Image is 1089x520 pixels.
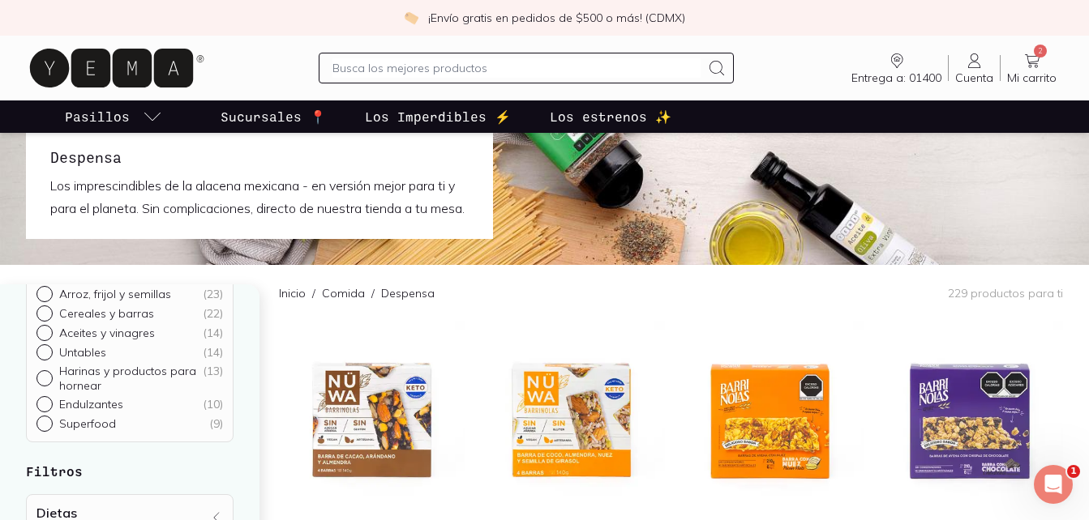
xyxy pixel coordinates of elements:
a: Entrega a: 01400 [845,51,948,85]
h1: Despensa [50,147,469,168]
p: Hola 👋 [32,115,292,143]
p: Despensa [381,285,435,301]
div: ( 22 ) [203,306,223,321]
p: 229 productos para ti [948,286,1063,300]
div: ( 14 ) [203,326,223,340]
a: Comida [322,286,365,300]
div: Envíanos un mensaje [33,232,271,249]
p: Los imprescindibles de la alacena mexicana - en versión mejor para ti y para el planeta. Sin comp... [50,174,469,220]
span: / [306,285,322,301]
a: Sucursales 📍 [217,100,329,133]
p: Harinas y productos para hornear [59,364,203,393]
div: Profile image for Karla [221,26,253,58]
iframe: Intercom live chat [1034,465,1073,504]
a: Los estrenos ✨ [547,100,675,133]
p: Pasillos [65,107,130,126]
p: Endulzantes [59,397,123,411]
div: Cerrar [279,26,308,55]
div: ( 23 ) [203,287,223,301]
span: Mi carrito [1007,70,1057,85]
div: ( 13 ) [203,364,223,393]
span: Entrega a: 01400 [851,70,941,85]
p: Untables [59,345,106,360]
img: 34198 barra de granola con nuez barrinolas [678,321,864,520]
img: Profile image for Sandra [159,26,191,58]
p: Sucursales 📍 [221,107,326,126]
p: Superfood [59,416,116,431]
button: Mensajes [162,371,324,436]
span: 1 [1067,465,1080,478]
img: Profile image for Viri [190,26,222,58]
div: Solemos responder en menos de 2 minutos [33,249,271,283]
p: Arroz, frijol y semillas [59,287,171,301]
p: Aceites y vinagres [59,326,155,340]
a: Los Imperdibles ⚡️ [362,100,514,133]
p: ¡Envío gratis en pedidos de $500 o más! (CDMX) [428,10,685,26]
p: Cereales y barras [59,306,154,321]
a: Inicio [279,286,306,300]
a: pasillo-todos-link [62,100,165,133]
span: 2 [1034,45,1047,58]
span: / [365,285,381,301]
p: Los estrenos ✨ [550,107,671,126]
span: Inicio [64,411,99,423]
img: logo [32,33,126,54]
img: 34200 barra de coco keto nuwa [478,321,665,520]
div: ( 9 ) [209,416,223,431]
strong: Filtros [26,463,83,479]
a: 2Mi carrito [1001,51,1063,85]
span: Cuenta [955,70,993,85]
div: ( 10 ) [203,397,223,411]
img: 34197 barra de granola con chocolate barrinolas [877,321,1063,520]
p: ¿Cómo podemos ayudarte? [32,143,292,198]
div: ( 14 ) [203,345,223,360]
div: Envíanos un mensajeSolemos responder en menos de 2 minutos [16,218,308,296]
p: Los Imperdibles ⚡️ [365,107,511,126]
input: Busca los mejores productos [332,58,701,78]
span: Mensajes [217,411,269,423]
img: check [404,11,418,25]
a: Cuenta [949,51,1000,85]
img: 34201 barra de cacao keto nuwa [279,321,465,520]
